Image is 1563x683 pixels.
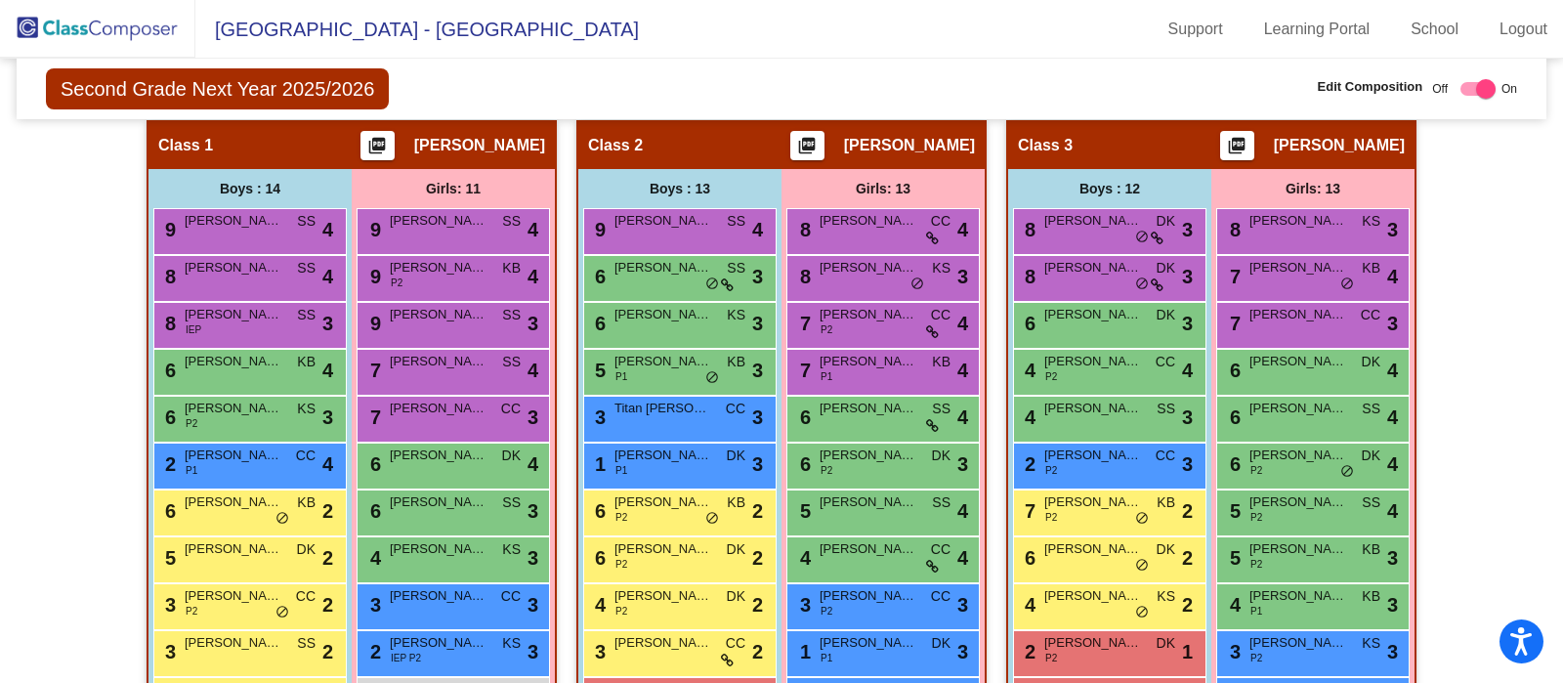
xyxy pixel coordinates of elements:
[1157,539,1175,560] span: DK
[390,633,487,653] span: [PERSON_NAME]
[1020,266,1035,287] span: 8
[821,369,832,384] span: P1
[590,547,606,569] span: 6
[297,305,316,325] span: SS
[614,492,712,512] span: [PERSON_NAME]
[957,590,968,619] span: 3
[185,492,282,512] span: [PERSON_NAME]
[275,605,289,620] span: do_not_disturb_alt
[46,68,389,109] span: Second Grade Next Year 2025/2026
[1135,558,1149,574] span: do_not_disturb_alt
[821,604,832,619] span: P2
[528,543,538,573] span: 3
[910,277,924,292] span: do_not_disturb_alt
[820,539,917,559] span: [PERSON_NAME]
[614,399,712,418] span: Titan [PERSON_NAME]
[1340,464,1354,480] span: do_not_disturb_alt
[185,352,282,371] span: [PERSON_NAME]
[528,449,538,479] span: 4
[795,500,811,522] span: 5
[528,309,538,338] span: 3
[1249,586,1347,606] span: [PERSON_NAME]
[590,641,606,662] span: 3
[1020,406,1035,428] span: 4
[391,276,402,290] span: P2
[1182,309,1193,338] span: 3
[957,449,968,479] span: 3
[1225,453,1241,475] span: 6
[590,406,606,428] span: 3
[795,406,811,428] span: 6
[932,352,950,372] span: KB
[390,446,487,465] span: [PERSON_NAME]
[1387,590,1398,619] span: 3
[1249,492,1347,512] span: [PERSON_NAME]
[1044,633,1142,653] span: [PERSON_NAME]
[528,590,538,619] span: 3
[752,496,763,526] span: 2
[1225,136,1248,163] mat-icon: picture_as_pdf
[322,262,333,291] span: 4
[1020,313,1035,334] span: 6
[185,305,282,324] span: [PERSON_NAME]
[752,262,763,291] span: 3
[390,305,487,324] span: [PERSON_NAME]
[795,641,811,662] span: 1
[1501,80,1517,98] span: On
[322,449,333,479] span: 4
[588,136,643,155] span: Class 2
[1225,360,1241,381] span: 6
[1157,211,1175,232] span: DK
[160,406,176,428] span: 6
[185,586,282,606] span: [PERSON_NAME]
[752,449,763,479] span: 3
[365,266,381,287] span: 9
[705,370,719,386] span: do_not_disturb_alt
[705,277,719,292] span: do_not_disturb_alt
[1387,496,1398,526] span: 4
[1044,211,1142,231] span: [PERSON_NAME]
[578,169,781,208] div: Boys : 13
[1153,14,1239,45] a: Support
[727,211,745,232] span: SS
[322,309,333,338] span: 3
[957,543,968,573] span: 4
[1020,453,1035,475] span: 2
[590,219,606,240] span: 9
[1249,352,1347,371] span: [PERSON_NAME]
[590,313,606,334] span: 6
[614,211,712,231] span: [PERSON_NAME]
[727,258,745,278] span: SS
[186,322,201,337] span: IEP
[590,453,606,475] span: 1
[614,446,712,465] span: [PERSON_NAME]
[1008,169,1211,208] div: Boys : 12
[590,360,606,381] span: 5
[1020,360,1035,381] span: 4
[1044,492,1142,512] span: [PERSON_NAME]
[1157,633,1175,654] span: DK
[932,399,950,419] span: SS
[1225,219,1241,240] span: 8
[820,305,917,324] span: [PERSON_NAME]
[1249,305,1347,324] span: [PERSON_NAME]
[390,352,487,371] span: [PERSON_NAME]
[1249,211,1347,231] span: [PERSON_NAME]
[1225,313,1241,334] span: 7
[1387,637,1398,666] span: 3
[158,136,213,155] span: Class 1
[614,305,712,324] span: [PERSON_NAME]
[186,604,197,619] span: P2
[1387,309,1398,338] span: 3
[1225,547,1241,569] span: 5
[502,539,521,560] span: KS
[1135,277,1149,292] span: do_not_disturb_alt
[821,463,832,478] span: P2
[1250,510,1262,525] span: P2
[1182,403,1193,432] span: 3
[1361,305,1380,325] span: CC
[795,136,819,163] mat-icon: picture_as_pdf
[820,492,917,512] span: [PERSON_NAME]
[614,258,712,277] span: [PERSON_NAME]
[1020,641,1035,662] span: 2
